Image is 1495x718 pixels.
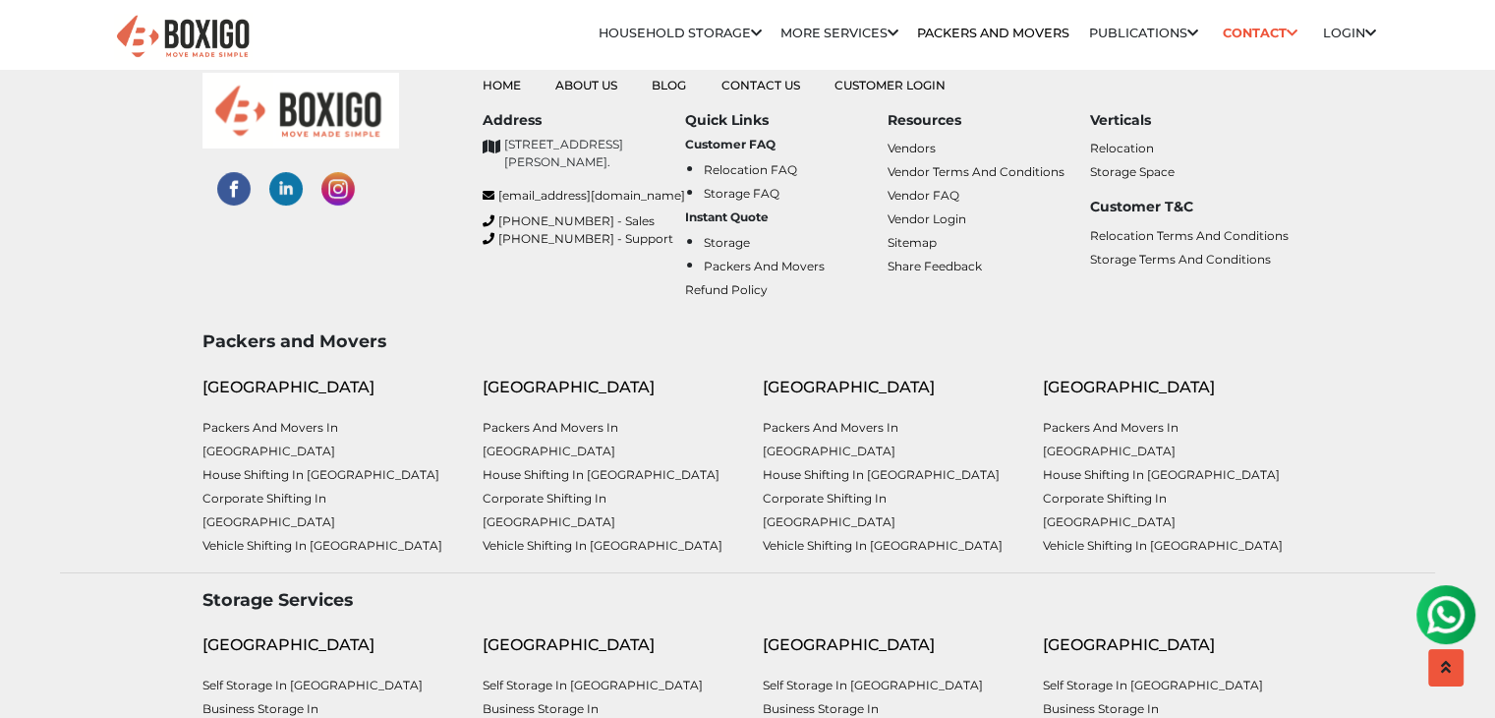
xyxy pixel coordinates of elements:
[1043,467,1280,482] a: House shifting in [GEOGRAPHIC_DATA]
[321,172,355,206] img: instagram-social-links
[483,230,685,248] a: [PHONE_NUMBER] - Support
[685,112,888,129] h6: Quick Links
[763,491,895,529] a: Corporate Shifting in [GEOGRAPHIC_DATA]
[483,78,521,92] a: Home
[888,141,936,155] a: Vendors
[1217,18,1304,48] a: Contact
[780,26,898,40] a: More services
[202,73,399,149] img: boxigo_logo_small
[1043,678,1263,692] a: Self Storage in [GEOGRAPHIC_DATA]
[888,259,982,273] a: Share Feedback
[888,188,959,203] a: Vendor FAQ
[888,112,1090,129] h6: Resources
[483,376,733,399] div: [GEOGRAPHIC_DATA]
[917,26,1069,40] a: Packers and Movers
[555,78,617,92] a: About Us
[763,538,1003,553] a: Vehicle shifting in [GEOGRAPHIC_DATA]
[1090,164,1175,179] a: Storage Space
[202,538,442,553] a: Vehicle shifting in [GEOGRAPHIC_DATA]
[1090,228,1289,243] a: Relocation Terms and Conditions
[1089,26,1198,40] a: Publications
[704,186,779,201] a: Storage FAQ
[763,420,898,458] a: Packers and Movers in [GEOGRAPHIC_DATA]
[685,209,769,224] b: Instant Quote
[721,78,800,92] a: Contact Us
[1043,538,1283,553] a: Vehicle shifting in [GEOGRAPHIC_DATA]
[202,589,1294,610] h3: Storage Services
[217,172,251,206] img: facebook-social-links
[483,420,618,458] a: Packers and Movers in [GEOGRAPHIC_DATA]
[202,491,335,529] a: Corporate Shifting in [GEOGRAPHIC_DATA]
[834,78,946,92] a: Customer Login
[202,633,453,657] div: [GEOGRAPHIC_DATA]
[483,491,615,529] a: Corporate Shifting in [GEOGRAPHIC_DATA]
[1043,633,1294,657] div: [GEOGRAPHIC_DATA]
[599,26,762,40] a: Household Storage
[888,235,937,250] a: Sitemap
[20,20,59,59] img: whatsapp-icon.svg
[763,467,1000,482] a: House shifting in [GEOGRAPHIC_DATA]
[269,172,303,206] img: linked-in-social-links
[704,259,825,273] a: Packers and Movers
[1043,376,1294,399] div: [GEOGRAPHIC_DATA]
[483,467,719,482] a: House shifting in [GEOGRAPHIC_DATA]
[202,330,1294,351] h3: Packers and Movers
[202,376,453,399] div: [GEOGRAPHIC_DATA]
[1090,252,1271,267] a: Storage Terms and Conditions
[202,420,338,458] a: Packers and Movers in [GEOGRAPHIC_DATA]
[888,164,1064,179] a: Vendor Terms and Conditions
[483,678,703,692] a: Self Storage in [GEOGRAPHIC_DATA]
[888,211,966,226] a: Vendor Login
[1090,112,1293,129] h6: Verticals
[685,137,776,151] b: Customer FAQ
[763,678,983,692] a: Self Storage in [GEOGRAPHIC_DATA]
[483,538,722,553] a: Vehicle shifting in [GEOGRAPHIC_DATA]
[483,633,733,657] div: [GEOGRAPHIC_DATA]
[763,633,1013,657] div: [GEOGRAPHIC_DATA]
[504,136,685,171] p: [STREET_ADDRESS][PERSON_NAME].
[1323,26,1376,40] a: Login
[652,78,686,92] a: Blog
[704,235,750,250] a: Storage
[1090,199,1293,215] h6: Customer T&C
[763,376,1013,399] div: [GEOGRAPHIC_DATA]
[1043,491,1176,529] a: Corporate Shifting in [GEOGRAPHIC_DATA]
[685,282,768,297] a: Refund Policy
[704,162,797,177] a: Relocation FAQ
[1428,649,1464,687] button: scroll up
[202,678,423,692] a: Self Storage in [GEOGRAPHIC_DATA]
[1090,141,1154,155] a: Relocation
[114,13,252,61] img: Boxigo
[483,187,685,205] a: [EMAIL_ADDRESS][DOMAIN_NAME]
[1043,420,1179,458] a: Packers and Movers in [GEOGRAPHIC_DATA]
[483,112,685,129] h6: Address
[202,467,439,482] a: House shifting in [GEOGRAPHIC_DATA]
[483,212,685,230] a: [PHONE_NUMBER] - Sales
